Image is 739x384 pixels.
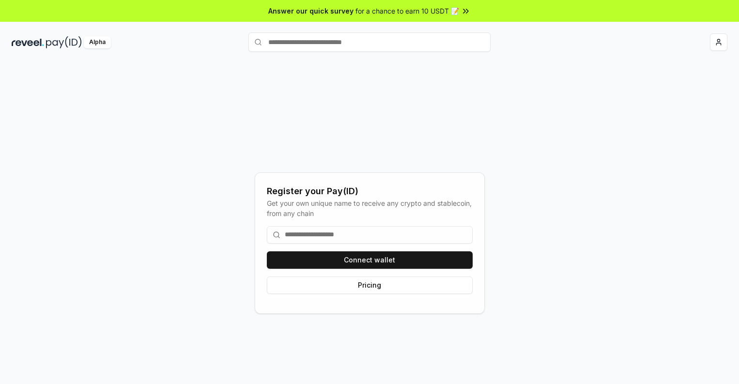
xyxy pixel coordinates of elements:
button: Pricing [267,276,473,294]
div: Register your Pay(ID) [267,184,473,198]
div: Alpha [84,36,111,48]
img: reveel_dark [12,36,44,48]
button: Connect wallet [267,251,473,269]
span: Answer our quick survey [268,6,354,16]
img: pay_id [46,36,82,48]
span: for a chance to earn 10 USDT 📝 [355,6,459,16]
div: Get your own unique name to receive any crypto and stablecoin, from any chain [267,198,473,218]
